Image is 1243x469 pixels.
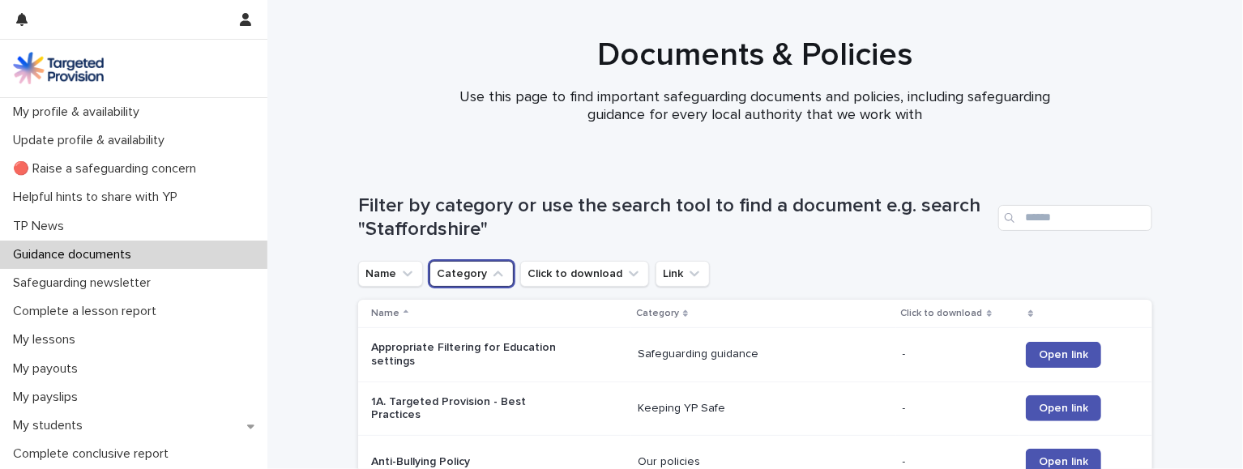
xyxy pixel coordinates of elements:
p: 1A. Targeted Provision - Best Practices [371,395,574,423]
p: - [903,402,1014,416]
p: - [903,455,1014,469]
h1: Documents & Policies [358,36,1152,75]
p: TP News [6,219,77,234]
span: Open link [1039,456,1088,467]
button: Category [429,261,514,287]
tr: 1A. Targeted Provision - Best PracticesKeeping YP Safe-Open link [358,382,1152,436]
p: My payslips [6,390,91,405]
input: Search [998,205,1152,231]
p: My lessons [6,332,88,347]
button: Click to download [520,261,649,287]
p: Guidance documents [6,247,144,262]
p: Helpful hints to share with YP [6,190,190,205]
span: Open link [1039,403,1088,414]
img: M5nRWzHhSzIhMunXDL62 [13,52,104,84]
p: Anti-Bullying Policy [371,455,574,469]
p: Keeping YP Safe [638,402,840,416]
p: My payouts [6,361,91,377]
button: Link [656,261,710,287]
p: Appropriate Filtering for Education settings [371,341,574,369]
p: Name [371,305,399,322]
p: Use this page to find important safeguarding documents and policies, including safeguarding guida... [431,89,1079,124]
p: Safeguarding newsletter [6,275,164,291]
p: My profile & availability [6,104,152,120]
p: Click to download [901,305,983,322]
p: Our policies [638,455,840,469]
p: Update profile & availability [6,133,177,148]
h1: Filter by category or use the search tool to find a document e.g. search "Staffordshire" [358,194,992,241]
p: Safeguarding guidance [638,347,840,361]
tr: Appropriate Filtering for Education settingsSafeguarding guidance-Open link [358,327,1152,382]
p: 🔴 Raise a safeguarding concern [6,161,209,177]
p: Complete a lesson report [6,304,169,319]
p: Complete conclusive report [6,446,182,462]
a: Open link [1026,395,1101,421]
p: My students [6,418,96,433]
span: Open link [1039,349,1088,360]
p: - [903,347,1014,361]
button: Name [358,261,423,287]
a: Open link [1026,342,1101,368]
